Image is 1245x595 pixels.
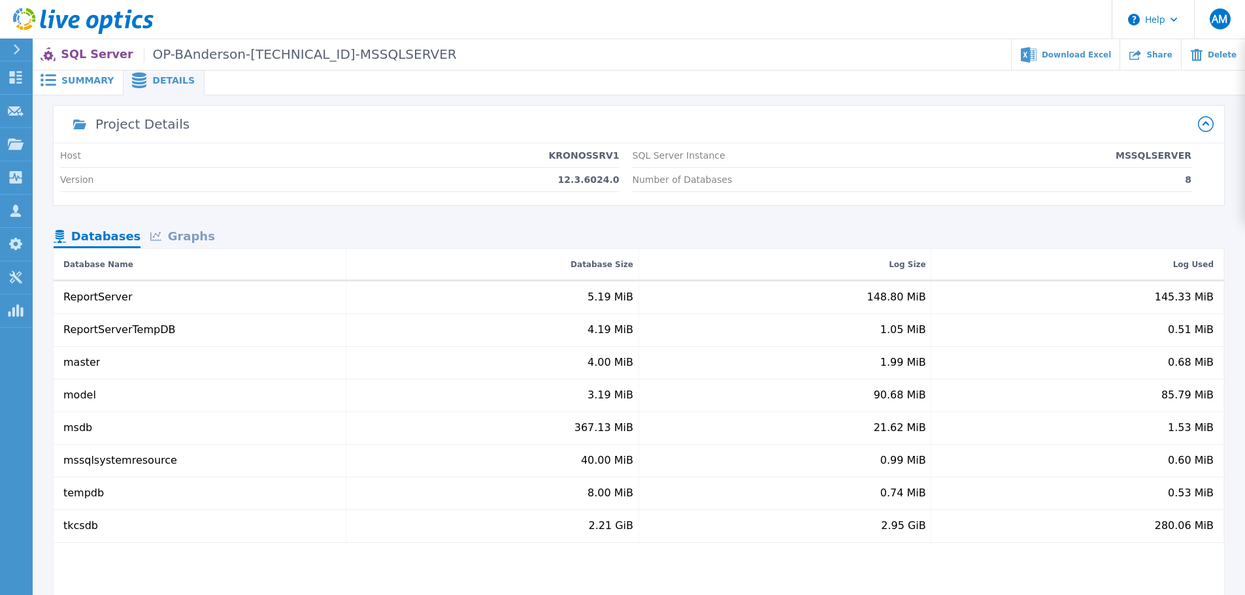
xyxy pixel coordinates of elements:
div: 3.19 MiB [588,389,633,401]
div: 21.62 MiB [874,422,926,434]
div: 145.33 MiB [1155,291,1214,303]
div: 0.68 MiB [1168,357,1214,368]
div: 4.00 MiB [588,357,633,368]
div: Project Details [95,118,190,131]
div: Log Used [1173,257,1214,272]
p: SQL Server [61,47,456,62]
span: OP-BAnderson-[TECHNICAL_ID]-MSSQLSERVER [144,47,457,62]
div: 367.13 MiB [574,422,633,434]
div: 0.60 MiB [1168,455,1214,466]
div: 85.79 MiB [1161,389,1214,401]
div: 5.19 MiB [588,291,633,303]
div: Database Name [63,257,133,272]
div: mssqlsystemresource [63,455,177,466]
div: 0.99 MiB [880,455,926,466]
div: 2.95 GiB [881,520,926,532]
p: MSSQLSERVER [1116,150,1191,161]
span: AM [1212,14,1227,24]
div: 0.51 MiB [1168,324,1214,336]
div: 0.53 MiB [1168,487,1214,499]
div: 90.68 MiB [874,389,926,401]
div: 1.99 MiB [880,357,926,368]
div: 40.00 MiB [581,455,633,466]
div: 0.74 MiB [880,487,926,499]
span: Summary [61,76,114,85]
div: 280.06 MiB [1155,520,1214,532]
div: Database Size [571,257,633,272]
p: 8 [1185,174,1191,185]
div: model [63,389,96,401]
div: master [63,357,100,368]
div: msdb [63,422,92,434]
span: Share [1146,51,1172,59]
span: Details [152,76,195,85]
div: tempdb [63,487,104,499]
p: SQL Server Instance [633,150,725,161]
div: Databases [54,226,141,249]
div: 148.80 MiB [867,291,925,303]
p: KRONOSSRV1 [548,150,619,161]
p: Version [60,174,93,185]
div: 8.00 MiB [588,487,633,499]
span: Download Excel [1042,51,1111,59]
div: ReportServer [63,291,133,303]
div: 2.21 GiB [588,520,633,532]
p: 12.3.6024.0 [558,174,620,185]
span: Delete [1208,51,1237,59]
div: 4.19 MiB [588,324,633,336]
div: Graphs [141,226,224,249]
div: 1.05 MiB [880,324,926,336]
div: ReportServerTempDB [63,324,175,336]
div: 1.53 MiB [1168,422,1214,434]
p: Number of Databases [633,174,733,185]
div: Log Size [889,257,926,272]
p: Host [60,150,81,161]
div: tkcsdb [63,520,98,532]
